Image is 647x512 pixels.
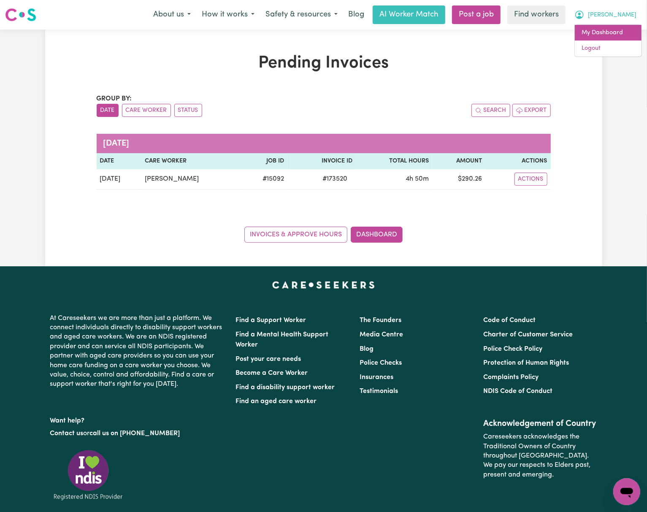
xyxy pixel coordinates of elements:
[373,5,445,24] a: AI Worker Match
[514,173,547,186] button: Actions
[471,104,510,117] button: Search
[50,413,226,425] p: Want help?
[507,5,566,24] a: Find workers
[272,282,375,288] a: Careseekers home page
[483,374,539,381] a: Complaints Policy
[196,6,260,24] button: How it works
[236,331,329,348] a: Find a Mental Health Support Worker
[236,398,317,405] a: Find an aged care worker
[141,169,241,190] td: [PERSON_NAME]
[575,25,642,41] a: My Dashboard
[406,176,429,182] span: 4 hours 50 minutes
[148,6,196,24] button: About us
[360,331,403,338] a: Media Centre
[5,5,36,24] a: Careseekers logo
[574,24,642,57] div: My Account
[241,153,287,169] th: Job ID
[569,6,642,24] button: My Account
[50,310,226,393] p: At Careseekers we are more than just a platform. We connect individuals directly to disability su...
[575,41,642,57] a: Logout
[50,425,226,442] p: or
[236,356,301,363] a: Post your care needs
[97,169,142,190] td: [DATE]
[483,388,552,395] a: NDIS Code of Conduct
[260,6,343,24] button: Safety & resources
[343,5,369,24] a: Blog
[483,429,597,483] p: Careseekers acknowledges the Traditional Owners of Country throughout [GEOGRAPHIC_DATA]. We pay o...
[483,346,542,352] a: Police Check Policy
[356,153,432,169] th: Total Hours
[483,317,536,324] a: Code of Conduct
[90,430,180,437] a: call us on [PHONE_NUMBER]
[97,95,132,102] span: Group by:
[360,374,393,381] a: Insurances
[483,419,597,429] h2: Acknowledgement of Country
[236,317,306,324] a: Find a Support Worker
[122,104,171,117] button: sort invoices by care worker
[318,174,353,184] span: # 173520
[360,360,402,366] a: Police Checks
[483,360,569,366] a: Protection of Human Rights
[360,388,398,395] a: Testimonials
[287,153,356,169] th: Invoice ID
[485,153,550,169] th: Actions
[5,7,36,22] img: Careseekers logo
[236,384,335,391] a: Find a disability support worker
[174,104,202,117] button: sort invoices by paid status
[97,53,551,73] h1: Pending Invoices
[588,11,636,20] span: [PERSON_NAME]
[241,169,287,190] td: # 15092
[452,5,501,24] a: Post a job
[50,449,126,501] img: Registered NDIS provider
[141,153,241,169] th: Care Worker
[97,153,142,169] th: Date
[97,104,119,117] button: sort invoices by date
[351,227,403,243] a: Dashboard
[97,134,551,153] caption: [DATE]
[432,153,485,169] th: Amount
[244,227,347,243] a: Invoices & Approve Hours
[613,478,640,505] iframe: Button to launch messaging window
[483,331,573,338] a: Charter of Customer Service
[512,104,551,117] button: Export
[50,430,84,437] a: Contact us
[236,370,308,377] a: Become a Care Worker
[432,169,485,190] td: $ 290.26
[360,346,374,352] a: Blog
[360,317,401,324] a: The Founders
